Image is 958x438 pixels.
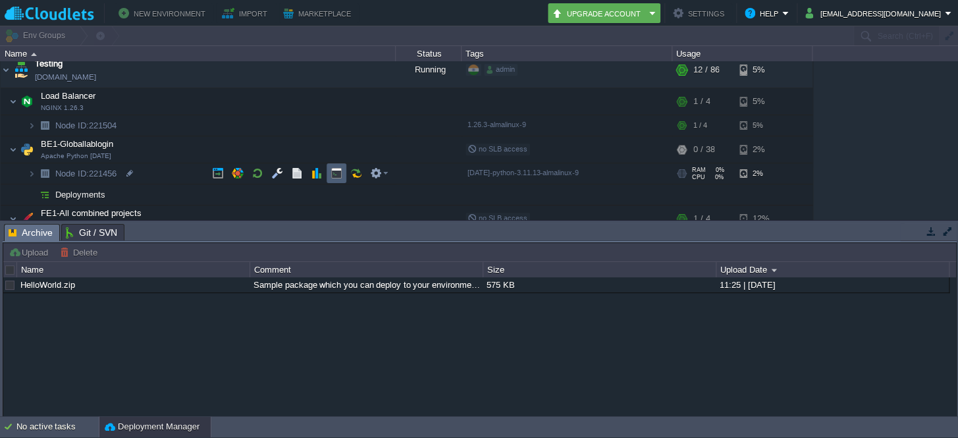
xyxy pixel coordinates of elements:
div: Status [396,46,461,61]
img: AMDAwAAAACH5BAEAAAAALAAAAAABAAEAAAICRAEAOw== [36,184,54,205]
div: Tags [462,46,672,61]
img: Cloudlets [5,5,94,22]
div: Comment [251,262,483,277]
span: 221456 [54,168,119,179]
div: Size [484,262,716,277]
span: Git / SVN [66,225,117,240]
span: no SLB access [467,214,527,222]
a: Deployments [54,189,107,200]
div: 11:25 | [DATE] [716,277,948,292]
img: AMDAwAAAACH5BAEAAAAALAAAAAABAAEAAAICRAEAOw== [31,53,37,56]
div: 1 / 4 [693,115,707,136]
span: Node ID: [55,169,89,178]
img: AMDAwAAAACH5BAEAAAAALAAAAAABAAEAAAICRAEAOw== [28,163,36,184]
span: Apache Python [DATE] [41,152,111,160]
a: Node ID:221456 [54,168,119,179]
a: HelloWorld.zip [20,280,75,290]
img: AMDAwAAAACH5BAEAAAAALAAAAAABAAEAAAICRAEAOw== [18,136,36,163]
div: Sample package which you can deploy to your environment. Feel free to delete and upload a package... [250,277,482,292]
button: Settings [673,5,728,21]
span: RAM [692,167,706,173]
div: Name [1,46,395,61]
span: 0% [711,167,724,173]
button: Upload [9,246,52,258]
span: Node ID: [55,121,89,130]
div: 12% [739,205,782,232]
button: New Environment [119,5,209,21]
div: 575 KB [483,277,715,292]
img: AMDAwAAAACH5BAEAAAAALAAAAAABAAEAAAICRAEAOw== [9,136,17,163]
img: AMDAwAAAACH5BAEAAAAALAAAAAABAAEAAAICRAEAOw== [36,115,54,136]
button: Help [745,5,782,21]
img: AMDAwAAAACH5BAEAAAAALAAAAAABAAEAAAICRAEAOw== [36,163,54,184]
a: [DOMAIN_NAME] [35,70,96,84]
span: [DATE]-python-3.11.13-almalinux-9 [467,169,579,177]
a: BE1-GloballabloginApache Python [DATE] [40,139,115,149]
span: BE1-Globallablogin [40,138,115,150]
img: AMDAwAAAACH5BAEAAAAALAAAAAABAAEAAAICRAEAOw== [9,205,17,232]
a: Load BalancerNGINX 1.26.3 [40,91,97,101]
img: AMDAwAAAACH5BAEAAAAALAAAAAABAAEAAAICRAEAOw== [28,115,36,136]
div: 5% [739,52,782,88]
div: admin [484,64,518,76]
div: Usage [673,46,812,61]
span: FE1-All combined projects [40,207,144,219]
a: Node ID:221504 [54,120,119,131]
div: 12 / 86 [693,52,719,88]
button: Delete [60,246,101,258]
div: Name [18,262,250,277]
a: Testing [35,57,63,70]
img: AMDAwAAAACH5BAEAAAAALAAAAAABAAEAAAICRAEAOw== [12,52,30,88]
div: Running [396,52,462,88]
span: CPU [692,174,705,180]
button: Upgrade Account [552,5,645,21]
div: 1 / 4 [693,88,710,115]
span: 0% [710,174,724,180]
div: Upload Date [717,262,949,277]
span: Archive [9,225,53,241]
span: no SLB access [467,145,527,153]
div: 5% [739,88,782,115]
button: Marketplace [283,5,355,21]
div: 2% [739,136,782,163]
div: 5% [739,115,782,136]
button: [EMAIL_ADDRESS][DOMAIN_NAME] [805,5,945,21]
img: AMDAwAAAACH5BAEAAAAALAAAAAABAAEAAAICRAEAOw== [1,52,11,88]
span: NGINX 1.26.3 [41,104,84,112]
span: 221504 [54,120,119,131]
img: AMDAwAAAACH5BAEAAAAALAAAAAABAAEAAAICRAEAOw== [9,88,17,115]
img: AMDAwAAAACH5BAEAAAAALAAAAAABAAEAAAICRAEAOw== [18,205,36,232]
div: 0 / 38 [693,136,714,163]
span: 1.26.3-almalinux-9 [467,121,525,128]
div: No active tasks [16,416,99,437]
img: AMDAwAAAACH5BAEAAAAALAAAAAABAAEAAAICRAEAOw== [28,184,36,205]
div: 2% [739,163,782,184]
span: Load Balancer [40,90,97,101]
a: FE1-All combined projects [40,208,144,218]
button: Deployment Manager [105,420,200,433]
div: 1 / 4 [693,205,710,232]
img: AMDAwAAAACH5BAEAAAAALAAAAAABAAEAAAICRAEAOw== [18,88,36,115]
button: Import [222,5,271,21]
